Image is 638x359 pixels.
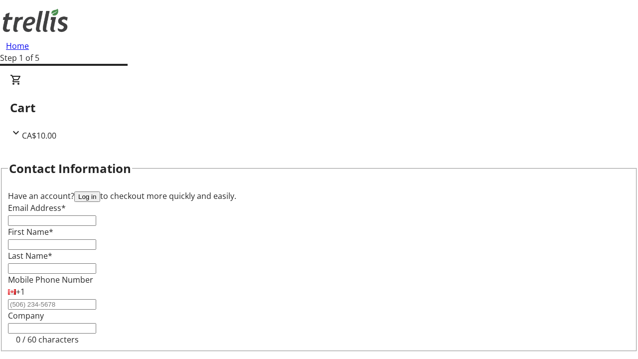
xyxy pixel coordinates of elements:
div: Have an account? to checkout more quickly and easily. [8,190,630,202]
label: First Name* [8,226,53,237]
div: CartCA$10.00 [10,74,628,142]
span: CA$10.00 [22,130,56,141]
h2: Contact Information [9,160,131,178]
tr-character-limit: 0 / 60 characters [16,334,79,345]
label: Last Name* [8,250,52,261]
button: Log in [74,191,100,202]
h2: Cart [10,99,628,117]
input: (506) 234-5678 [8,299,96,310]
label: Mobile Phone Number [8,274,93,285]
label: Email Address* [8,202,66,213]
label: Company [8,310,44,321]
